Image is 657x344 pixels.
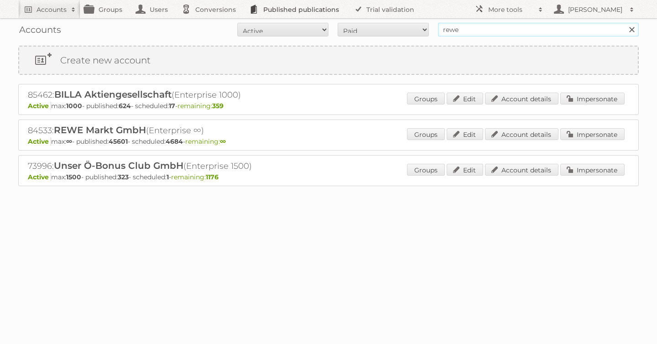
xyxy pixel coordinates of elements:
a: Create new account [19,47,638,74]
strong: 624 [119,102,131,110]
a: Groups [407,128,445,140]
a: Edit [447,164,483,176]
strong: 1500 [66,173,81,181]
a: Impersonate [560,164,625,176]
a: Impersonate [560,93,625,104]
span: remaining: [185,137,226,146]
h2: [PERSON_NAME] [566,5,625,14]
strong: ∞ [220,137,226,146]
h2: 73996: (Enterprise 1500) [28,160,347,172]
span: Active [28,137,51,146]
h2: More tools [488,5,534,14]
a: Groups [407,164,445,176]
strong: 323 [118,173,129,181]
strong: 45601 [109,137,128,146]
a: Account details [485,128,558,140]
a: Account details [485,164,558,176]
p: max: - published: - scheduled: - [28,102,629,110]
strong: 359 [212,102,224,110]
p: max: - published: - scheduled: - [28,173,629,181]
span: Active [28,173,51,181]
a: Edit [447,93,483,104]
span: remaining: [177,102,224,110]
a: Groups [407,93,445,104]
h2: 84533: (Enterprise ∞) [28,125,347,136]
strong: 1176 [206,173,219,181]
p: max: - published: - scheduled: - [28,137,629,146]
span: remaining: [171,173,219,181]
strong: 17 [169,102,175,110]
strong: 1000 [66,102,82,110]
span: BILLA Aktiengesellschaft [54,89,172,100]
h2: 85462: (Enterprise 1000) [28,89,347,101]
strong: 4684 [166,137,183,146]
span: Active [28,102,51,110]
strong: ∞ [66,137,72,146]
span: Unser Ö-Bonus Club GmbH [54,160,183,171]
span: REWE Markt GmbH [54,125,146,136]
a: Impersonate [560,128,625,140]
strong: 1 [167,173,169,181]
h2: Accounts [36,5,67,14]
a: Edit [447,128,483,140]
a: Account details [485,93,558,104]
